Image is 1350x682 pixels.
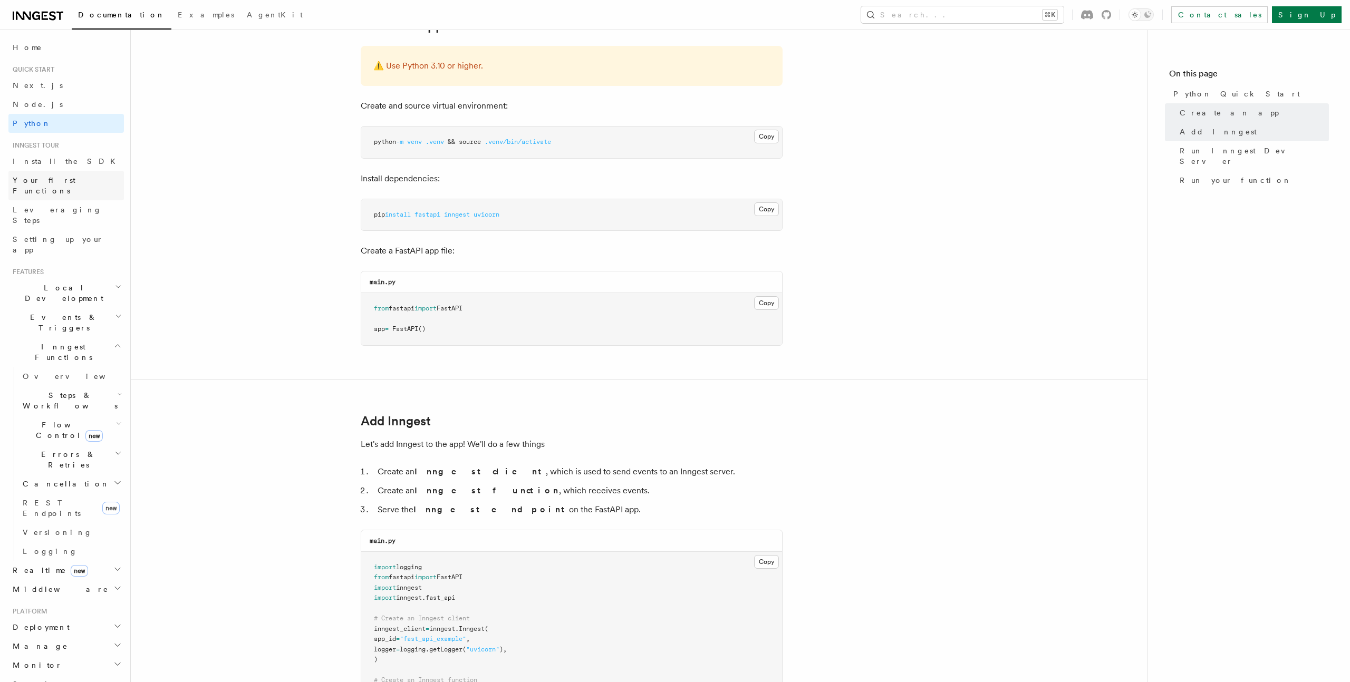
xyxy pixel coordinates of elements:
button: Copy [754,130,779,143]
button: Deployment [8,618,124,637]
span: .venv/bin/activate [485,138,551,145]
p: Let's add Inngest to the app! We'll do a few things [361,437,783,452]
span: Inngest tour [8,141,59,150]
code: main.py [370,537,396,544]
button: Copy [754,296,779,310]
a: Examples [171,3,240,28]
span: "uvicorn" [466,646,499,653]
button: Cancellation [18,474,124,493]
span: Quick start [8,65,54,74]
span: logging [396,563,422,571]
span: new [85,430,103,442]
span: Steps & Workflows [18,390,118,411]
span: .venv [426,138,444,145]
button: Toggle dark mode [1129,8,1154,21]
p: Install dependencies: [361,171,783,186]
span: app [374,325,385,333]
button: Errors & Retries [18,445,124,474]
button: Copy [754,555,779,569]
button: Monitor [8,656,124,675]
span: source [459,138,481,145]
span: Run your function [1180,175,1291,186]
span: ) [374,656,378,663]
button: Manage [8,637,124,656]
span: import [374,563,396,571]
span: Middleware [8,584,109,595]
a: Python Quick Start [1169,84,1329,103]
li: Create an , which receives events. [374,483,783,498]
span: = [426,625,429,632]
p: Create and source virtual environment: [361,99,783,113]
li: Serve the on the FastAPI app. [374,502,783,517]
a: Your first Functions [8,171,124,200]
span: Platform [8,607,47,616]
span: REST Endpoints [23,499,81,518]
span: Cancellation [18,479,110,489]
span: install [385,211,411,218]
a: Python [8,114,124,133]
p: ⚠️ Use Python 3.10 or higher. [373,59,770,73]
span: Manage [8,641,68,651]
a: Add Inngest [361,414,431,428]
strong: Inngest function [414,485,559,495]
span: Inngest [459,625,485,632]
span: inngest [429,625,455,632]
span: app_id [374,635,396,642]
span: Add Inngest [1180,126,1257,137]
a: Node.js [8,95,124,114]
span: Leveraging Steps [13,206,102,225]
span: ), [499,646,507,653]
span: inngest [396,594,422,601]
kbd: ⌘K [1043,9,1057,20]
button: Inngest Functions [8,337,124,367]
span: FastAPI [392,325,418,333]
h4: On this page [1169,67,1329,84]
span: Install the SDK [13,157,122,165]
strong: Inngest endpoint [413,504,569,514]
span: Local Development [8,282,115,304]
span: = [396,635,400,642]
span: -m [396,138,403,145]
span: getLogger [429,646,462,653]
a: Install the SDK [8,152,124,171]
span: import [374,594,396,601]
span: python [374,138,396,145]
a: Create an app [1175,103,1329,122]
button: Copy [754,202,779,216]
span: () [418,325,426,333]
span: FastAPI [437,305,462,312]
span: Realtime [8,565,88,576]
a: Add Inngest [1175,122,1329,141]
span: Python [13,119,51,128]
a: Run Inngest Dev Server [1175,141,1329,171]
span: FastAPI [437,573,462,581]
span: , [466,635,470,642]
span: inngest_client [374,625,426,632]
span: logger [374,646,396,653]
span: logging. [400,646,429,653]
span: Versioning [23,528,92,537]
a: Run your function [1175,171,1329,190]
a: Logging [18,542,124,561]
span: && [448,138,455,145]
p: Create a FastAPI app file: [361,243,783,258]
a: Sign Up [1272,6,1342,23]
span: Overview [23,372,131,381]
a: Home [8,38,124,57]
span: import [414,305,437,312]
button: Realtimenew [8,561,124,580]
span: Inngest Functions [8,342,114,363]
span: Examples [178,11,234,19]
a: Versioning [18,523,124,542]
span: new [71,565,88,577]
a: Next.js [8,76,124,95]
span: Documentation [78,11,165,19]
span: "fast_api_example" [400,635,466,642]
span: AgentKit [247,11,303,19]
span: fast_api [426,594,455,601]
span: from [374,305,389,312]
span: fastapi [414,211,440,218]
button: Local Development [8,278,124,308]
span: . [455,625,459,632]
span: Monitor [8,660,62,670]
